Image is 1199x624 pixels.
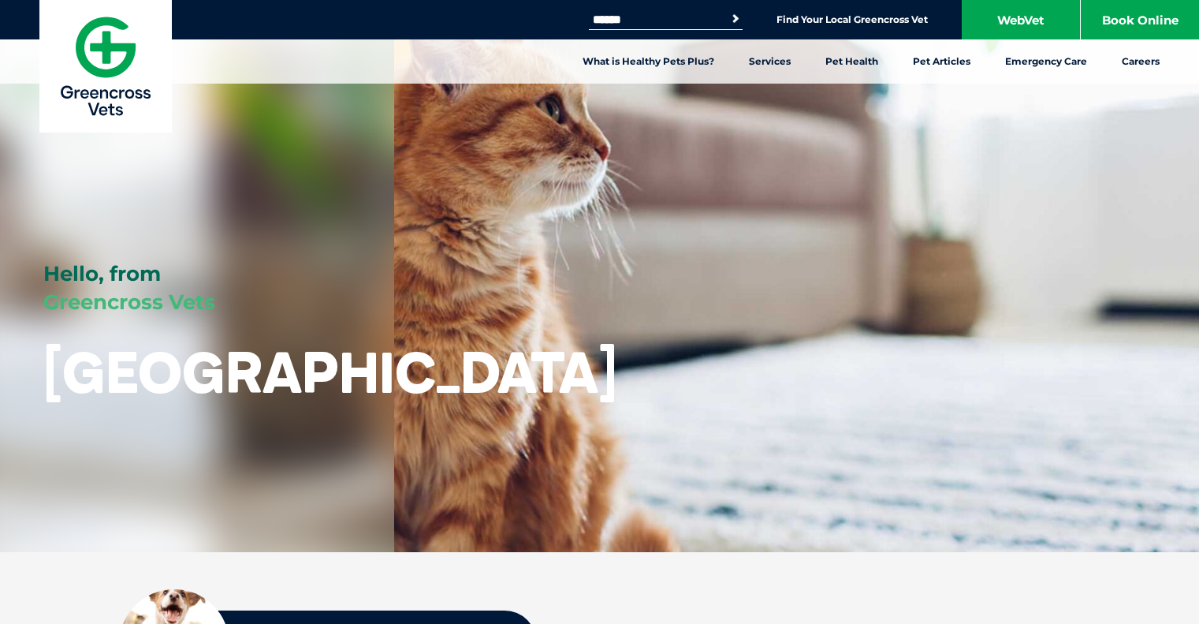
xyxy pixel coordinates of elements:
a: Find Your Local Greencross Vet [776,13,928,26]
h1: [GEOGRAPHIC_DATA] [43,341,617,403]
a: Emergency Care [988,39,1104,84]
span: Hello, from [43,261,161,286]
a: Pet Health [808,39,896,84]
a: Services [732,39,808,84]
a: What is Healthy Pets Plus? [565,39,732,84]
button: Search [728,11,743,27]
a: Pet Articles [896,39,988,84]
a: Careers [1104,39,1177,84]
span: Greencross Vets [43,290,215,315]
